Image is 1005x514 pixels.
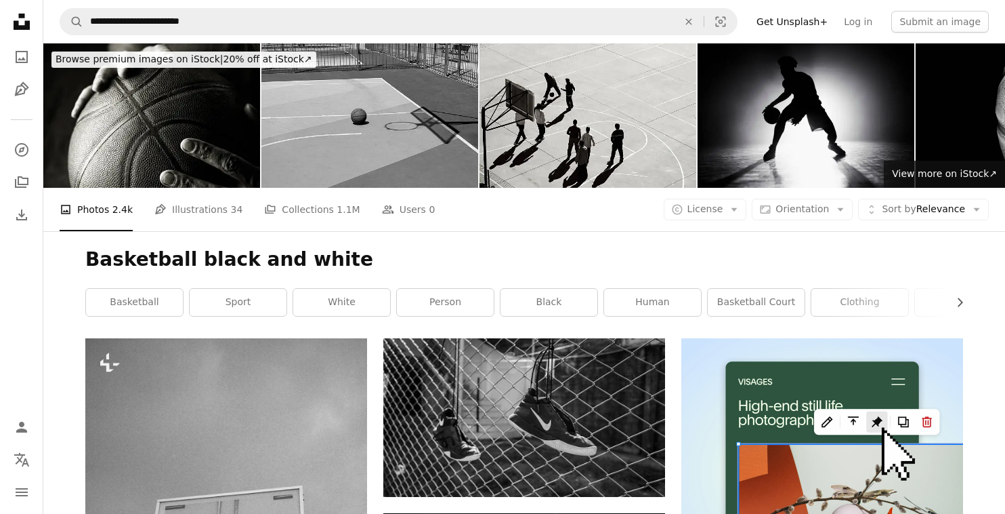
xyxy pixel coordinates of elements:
[231,202,243,217] span: 34
[500,289,597,316] a: black
[190,289,286,316] a: sport
[8,43,35,71] a: Photos
[8,136,35,163] a: Explore
[8,169,35,196] a: Collections
[748,11,836,33] a: Get Unsplash+
[704,9,737,35] button: Visual search
[60,8,737,35] form: Find visuals sitewide
[261,43,478,188] img: black and white photo of a basketball on the ground with the shadow of the basket on a basketball...
[882,203,916,214] span: Sort by
[383,412,665,424] a: a person in a cage
[382,188,435,231] a: Users 0
[293,289,390,316] a: white
[604,289,701,316] a: human
[397,289,494,316] a: person
[51,52,316,68] div: 20% off at iStock ↗
[264,188,360,231] a: Collections 1.1M
[429,202,435,217] span: 0
[947,289,963,316] button: scroll list to the right
[674,9,704,35] button: Clear
[882,203,965,216] span: Relevance
[752,199,853,220] button: Orientation
[337,202,360,217] span: 1.1M
[884,161,1005,188] a: View more on iStock↗
[891,11,989,33] button: Submit an image
[836,11,880,33] a: Log in
[43,43,260,188] img: Basketball player
[775,203,829,214] span: Orientation
[86,289,183,316] a: basketball
[8,76,35,103] a: Illustrations
[858,199,989,220] button: Sort byRelevance
[698,43,914,188] img: Young man dribbling basketball
[60,9,83,35] button: Search Unsplash
[892,168,997,179] span: View more on iStock ↗
[708,289,805,316] a: basketball court
[154,188,242,231] a: Illustrations 34
[811,289,908,316] a: clothing
[8,446,35,473] button: Language
[664,199,747,220] button: License
[43,43,324,76] a: Browse premium images on iStock|20% off at iStock↗
[479,43,696,188] img: Group of Teenage Boys Playing Basketball on Outdoor Court
[8,479,35,506] button: Menu
[85,248,963,272] h1: Basketball black and white
[383,338,665,497] img: a person in a cage
[56,54,223,64] span: Browse premium images on iStock |
[8,414,35,441] a: Log in / Sign up
[8,201,35,229] a: Download History
[687,203,723,214] span: License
